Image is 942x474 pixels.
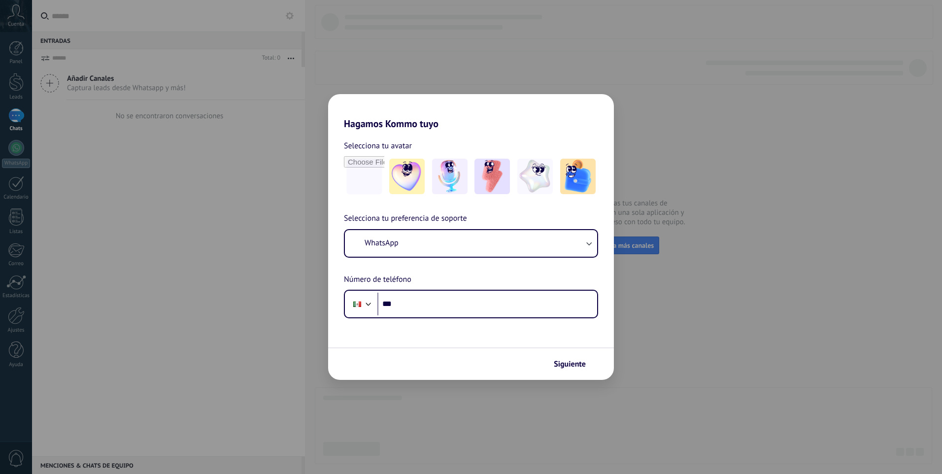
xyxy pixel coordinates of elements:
img: -1.jpeg [389,159,425,194]
div: Mexico: + 52 [348,294,367,314]
span: Selecciona tu preferencia de soporte [344,212,467,225]
img: -5.jpeg [560,159,596,194]
span: WhatsApp [365,238,399,248]
img: -4.jpeg [517,159,553,194]
span: Número de teléfono [344,273,411,286]
button: WhatsApp [345,230,597,257]
span: Selecciona tu avatar [344,139,412,152]
img: -3.jpeg [474,159,510,194]
img: -2.jpeg [432,159,468,194]
span: Siguiente [554,361,586,368]
button: Siguiente [549,356,599,372]
h2: Hagamos Kommo tuyo [328,94,614,130]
